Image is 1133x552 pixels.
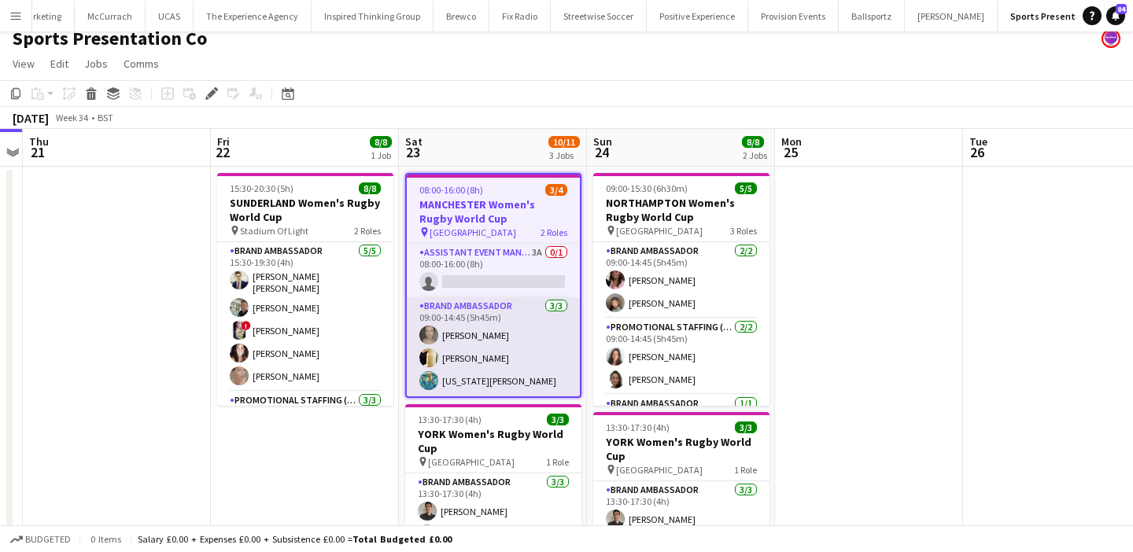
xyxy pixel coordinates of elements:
[606,182,688,194] span: 09:00-15:30 (6h30m)
[407,244,580,297] app-card-role: Assistant Event Manager3A0/108:00-16:00 (8h)
[606,421,670,433] span: 13:30-17:30 (4h)
[905,1,998,31] button: [PERSON_NAME]
[359,182,381,194] span: 8/8
[44,53,75,74] a: Edit
[138,533,452,545] div: Salary £0.00 + Expenses £0.00 + Subsistence £0.00 =
[6,53,41,74] a: View
[371,149,391,161] div: 1 Job
[78,53,114,74] a: Jobs
[748,1,839,31] button: Provision Events
[730,225,757,237] span: 3 Roles
[84,57,108,71] span: Jobs
[781,134,802,149] span: Mon
[1102,29,1120,48] app-user-avatar: Florence Watkinson
[87,533,124,545] span: 0 items
[593,318,769,395] app-card-role: Promotional Staffing (Brand Ambassadors)2/209:00-14:45 (5h45m)[PERSON_NAME][PERSON_NAME]
[593,395,769,448] app-card-role: Brand Ambassador1/1
[29,134,49,149] span: Thu
[839,1,905,31] button: Ballsportz
[549,149,579,161] div: 3 Jobs
[215,143,230,161] span: 22
[403,143,423,161] span: 23
[217,196,393,224] h3: SUNDERLAND Women's Rugby World Cup
[25,534,71,545] span: Budgeted
[419,184,483,196] span: 08:00-16:00 (8h)
[743,149,767,161] div: 2 Jobs
[52,112,91,123] span: Week 34
[593,173,769,406] app-job-card: 09:00-15:30 (6h30m)5/5NORTHAMPTON Women's Rugby World Cup [GEOGRAPHIC_DATA]3 RolesBrand Ambassado...
[407,297,580,396] app-card-role: Brand Ambassador3/309:00-14:45 (5h45m)[PERSON_NAME][PERSON_NAME][US_STATE][PERSON_NAME]
[430,226,516,238] span: [GEOGRAPHIC_DATA]
[407,197,580,226] h3: MANCHESTER Women's Rugby World Cup
[13,57,35,71] span: View
[117,53,165,74] a: Comms
[217,392,393,491] app-card-role: Promotional Staffing (Brand Ambassadors)3/3
[418,414,482,425] span: 13:30-17:30 (4h)
[967,143,987,161] span: 26
[546,456,569,468] span: 1 Role
[545,184,567,196] span: 3/4
[230,182,293,194] span: 15:30-20:30 (5h)
[75,1,146,31] button: McCurrach
[548,136,580,148] span: 10/11
[734,464,757,476] span: 1 Role
[742,136,764,148] span: 8/8
[593,134,612,149] span: Sun
[50,57,68,71] span: Edit
[217,134,230,149] span: Fri
[312,1,434,31] button: Inspired Thinking Group
[27,143,49,161] span: 21
[8,531,73,548] button: Budgeted
[1116,4,1127,14] span: 84
[434,1,489,31] button: Brewco
[998,1,1124,31] button: Sports Presentation Co
[591,143,612,161] span: 24
[98,112,113,123] div: BST
[1106,6,1125,25] a: 84
[551,1,647,31] button: Streetwise Soccer
[217,242,393,392] app-card-role: Brand Ambassador5/515:30-19:30 (4h)[PERSON_NAME] [PERSON_NAME][PERSON_NAME]![PERSON_NAME][PERSON_...
[593,196,769,224] h3: NORTHAMPTON Women's Rugby World Cup
[541,226,567,238] span: 2 Roles
[370,136,392,148] span: 8/8
[217,173,393,406] app-job-card: 15:30-20:30 (5h)8/8SUNDERLAND Women's Rugby World Cup Stadium Of Light2 RolesBrand Ambassador5/51...
[735,182,757,194] span: 5/5
[616,225,703,237] span: [GEOGRAPHIC_DATA]
[969,134,987,149] span: Tue
[352,533,452,545] span: Total Budgeted £0.00
[13,110,49,126] div: [DATE]
[146,1,194,31] button: UCAS
[124,57,159,71] span: Comms
[354,225,381,237] span: 2 Roles
[593,435,769,463] h3: YORK Women's Rugby World Cup
[405,173,581,398] app-job-card: 08:00-16:00 (8h)3/4MANCHESTER Women's Rugby World Cup [GEOGRAPHIC_DATA]2 RolesAssistant Event Man...
[616,464,703,476] span: [GEOGRAPHIC_DATA]
[242,321,251,330] span: !
[735,421,757,433] span: 3/3
[489,1,551,31] button: Fix Radio
[593,242,769,318] app-card-role: Brand Ambassador2/209:00-14:45 (5h45m)[PERSON_NAME][PERSON_NAME]
[405,134,423,149] span: Sat
[547,414,569,425] span: 3/3
[779,143,802,161] span: 25
[194,1,312,31] button: The Experience Agency
[405,427,581,455] h3: YORK Women's Rugby World Cup
[240,225,308,237] span: Stadium Of Light
[13,27,207,50] h1: Sports Presentation Co
[428,456,515,468] span: [GEOGRAPHIC_DATA]
[647,1,748,31] button: Positive Experience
